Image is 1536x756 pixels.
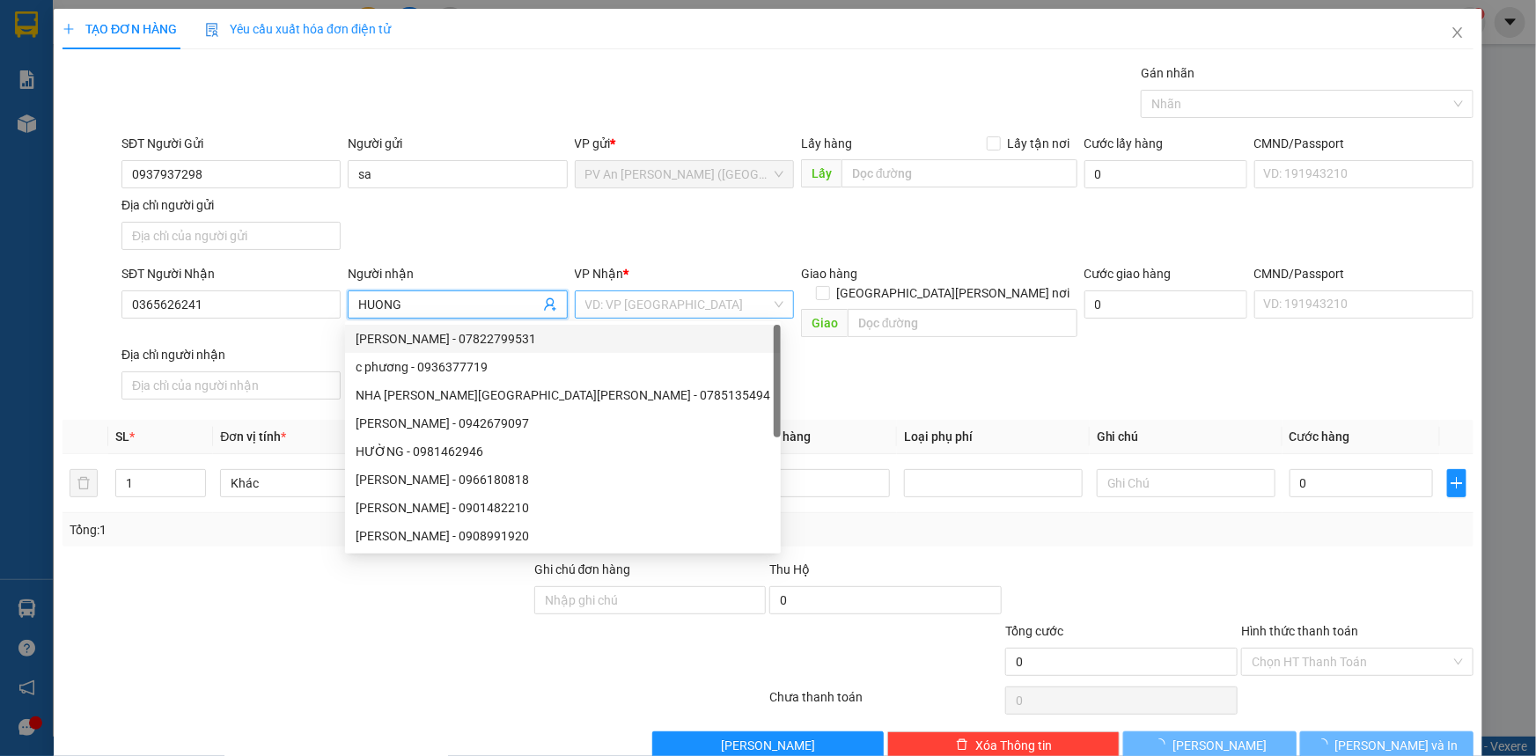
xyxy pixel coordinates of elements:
[356,357,770,377] div: c phương - 0936377719
[1335,736,1459,755] span: [PERSON_NAME] và In
[345,522,781,550] div: phương - 0908991920
[121,371,341,400] input: Địa chỉ của người nhận
[121,195,341,215] div: Địa chỉ người gửi
[1447,469,1466,497] button: plus
[975,736,1052,755] span: Xóa Thông tin
[1090,420,1282,454] th: Ghi chú
[356,385,770,405] div: NHA [PERSON_NAME][GEOGRAPHIC_DATA][PERSON_NAME] - 0785135494
[830,283,1077,303] span: [GEOGRAPHIC_DATA][PERSON_NAME] nơi
[1172,736,1267,755] span: [PERSON_NAME]
[121,222,341,250] input: Địa chỉ của người gửi
[205,22,391,36] span: Yêu cầu xuất hóa đơn điện tử
[575,134,794,153] div: VP gửi
[534,562,631,576] label: Ghi chú đơn hàng
[801,309,848,337] span: Giao
[1084,160,1247,188] input: Cước lấy hàng
[121,264,341,283] div: SĐT Người Nhận
[721,736,815,755] span: [PERSON_NAME]
[1241,624,1358,638] label: Hình thức thanh toán
[1005,624,1063,638] span: Tổng cước
[121,134,341,153] div: SĐT Người Gửi
[1084,290,1247,319] input: Cước giao hàng
[345,353,781,381] div: c phương - 0936377719
[356,329,770,349] div: [PERSON_NAME] - 07822799531
[543,297,557,312] span: user-add
[1084,267,1172,281] label: Cước giao hàng
[356,526,770,546] div: [PERSON_NAME] - 0908991920
[1433,9,1482,58] button: Close
[1254,134,1474,153] div: CMND/Passport
[121,345,341,364] div: Địa chỉ người nhận
[115,429,129,444] span: SL
[1001,134,1077,153] span: Lấy tận nơi
[345,409,781,437] div: HƯƠNG - 0942679097
[1141,66,1194,80] label: Gán nhãn
[1254,264,1474,283] div: CMND/Passport
[769,562,810,576] span: Thu Hộ
[956,738,968,752] span: delete
[534,586,767,614] input: Ghi chú đơn hàng
[768,687,1004,718] div: Chưa thanh toán
[1097,469,1275,497] input: Ghi Chú
[1316,738,1335,751] span: loading
[575,267,624,281] span: VP Nhận
[801,267,857,281] span: Giao hàng
[62,22,177,36] span: TẠO ĐƠN HÀNG
[356,498,770,517] div: [PERSON_NAME] - 0901482210
[345,494,781,522] div: CHÁNH HƯƠNG - 0901482210
[356,470,770,489] div: [PERSON_NAME] - 0966180818
[205,23,219,37] img: icon
[848,309,1077,337] input: Dọc đường
[345,325,781,353] div: phương - 07822799531
[62,23,75,35] span: plus
[345,437,781,466] div: HƯỜNG - 0981462946
[70,469,98,497] button: delete
[1290,429,1350,444] span: Cước hàng
[220,429,286,444] span: Đơn vị tính
[348,134,567,153] div: Người gửi
[70,520,593,539] div: Tổng: 1
[801,136,852,150] span: Lấy hàng
[801,159,841,187] span: Lấy
[1451,26,1465,40] span: close
[746,469,890,497] input: 0
[356,414,770,433] div: [PERSON_NAME] - 0942679097
[1153,738,1172,751] span: loading
[1084,136,1164,150] label: Cước lấy hàng
[345,466,781,494] div: HƯƠNG - 0966180818
[348,264,567,283] div: Người nhận
[356,442,770,461] div: HƯỜNG - 0981462946
[897,420,1090,454] th: Loại phụ phí
[841,159,1077,187] input: Dọc đường
[345,381,781,409] div: NHA KHOA HỒNG PHƯỚC - 0785135494
[231,470,388,496] span: Khác
[1448,476,1466,490] span: plus
[585,161,783,187] span: PV An Sương (Hàng Hóa)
